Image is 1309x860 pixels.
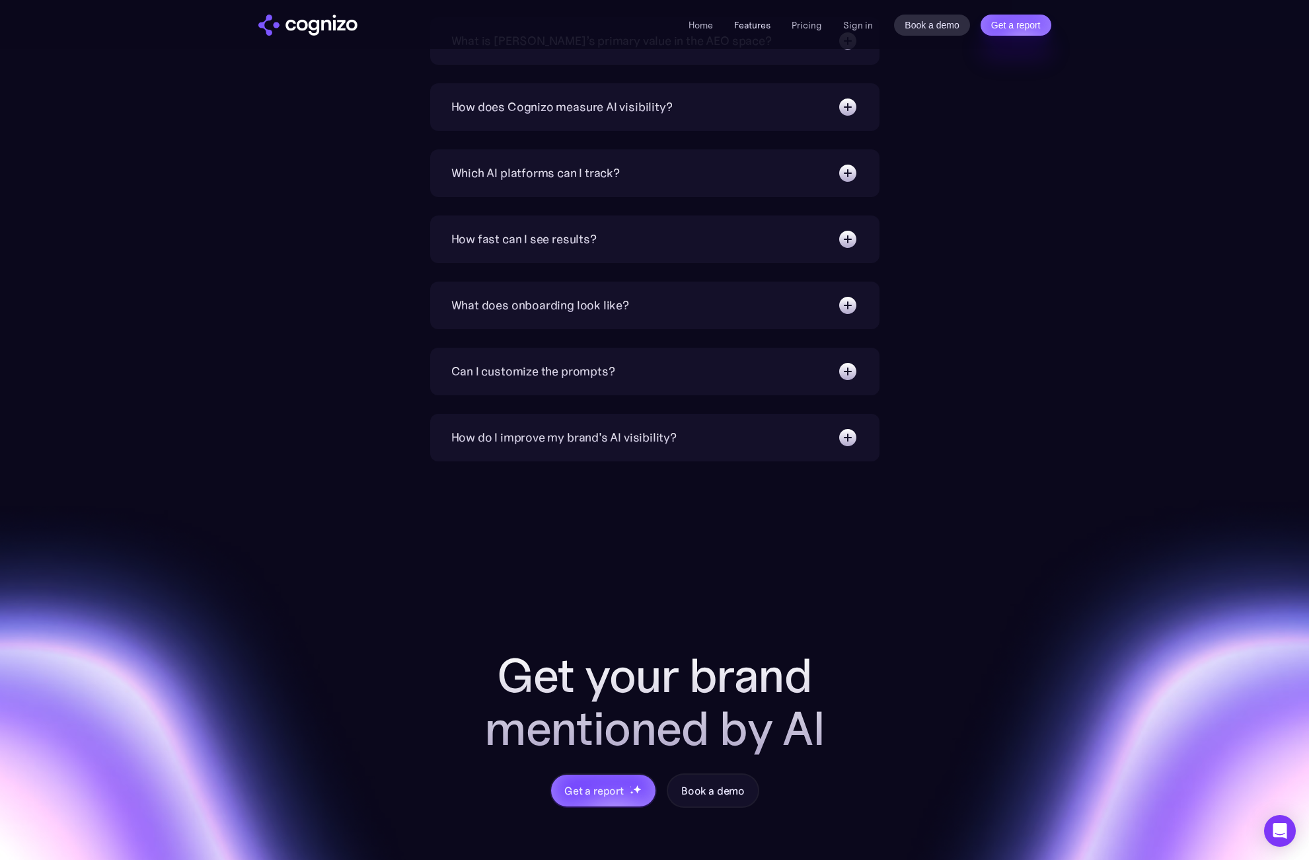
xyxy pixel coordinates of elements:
div: Book a demo [681,783,745,799]
div: How do I improve my brand's AI visibility? [451,428,677,447]
a: Get a report [981,15,1051,36]
img: star [630,786,632,788]
div: Open Intercom Messenger [1264,815,1296,847]
a: Features [734,19,770,31]
a: Pricing [792,19,822,31]
a: home [258,15,357,36]
img: cognizo logo [258,15,357,36]
a: Sign in [843,17,873,33]
div: How fast can I see results? [451,230,597,249]
div: Can I customize the prompts? [451,362,615,381]
img: star [633,785,642,793]
div: What does onboarding look like? [451,296,629,315]
a: Book a demo [894,15,970,36]
div: Get a report [564,783,624,799]
a: Home [689,19,713,31]
h2: Get your brand mentioned by AI [443,649,866,755]
div: How does Cognizo measure AI visibility? [451,98,673,116]
a: Get a reportstarstarstar [550,773,657,808]
div: Which AI platforms can I track? [451,164,620,182]
img: star [630,791,634,795]
a: Book a demo [667,773,759,808]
